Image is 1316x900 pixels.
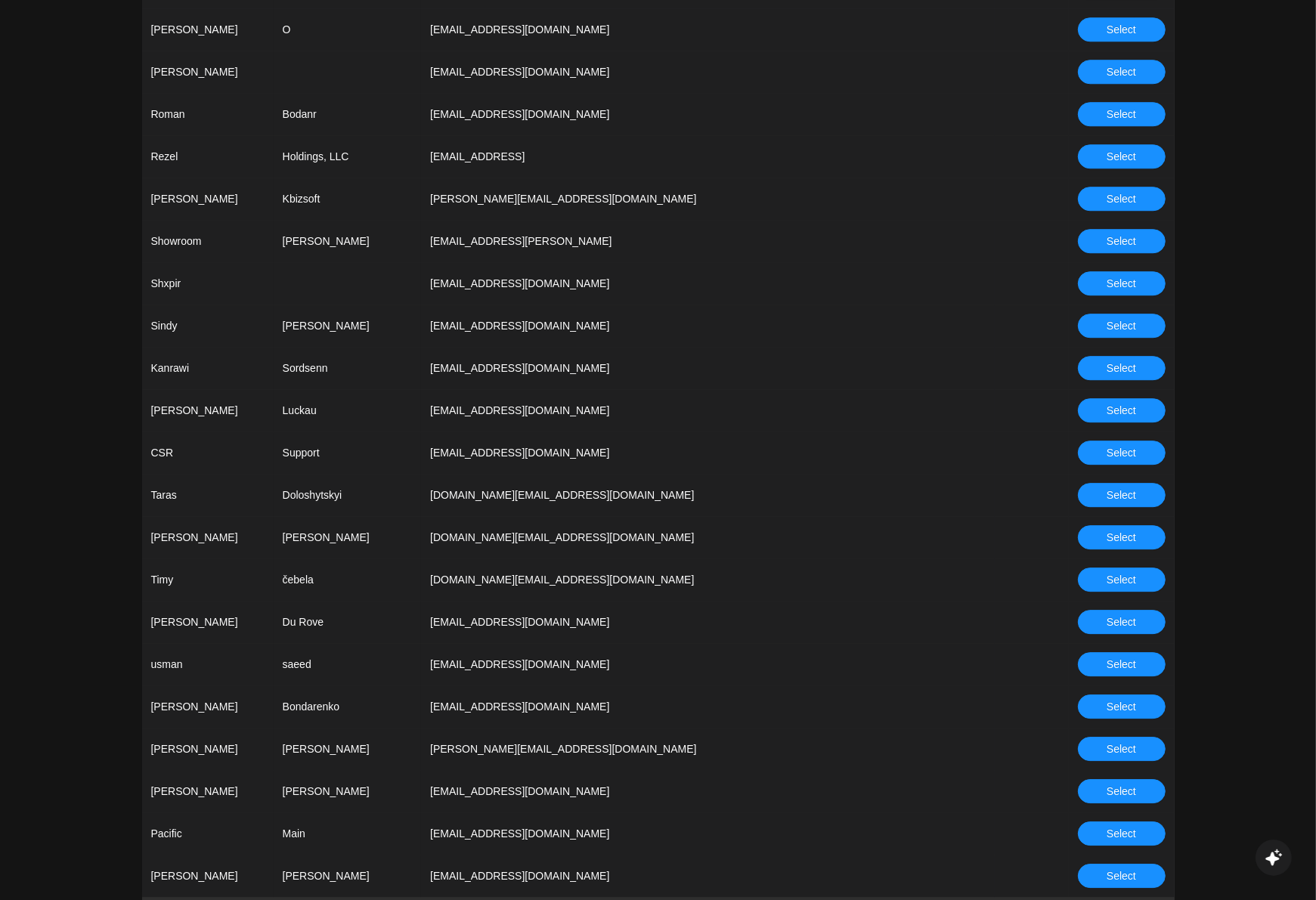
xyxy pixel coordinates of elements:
[421,389,995,431] td: [EMAIL_ADDRESS][DOMAIN_NAME]
[274,516,422,558] td: [PERSON_NAME]
[421,51,995,93] td: [EMAIL_ADDRESS][DOMAIN_NAME]
[1107,487,1136,503] span: Select
[1107,190,1136,207] span: Select
[274,855,422,897] td: [PERSON_NAME]
[1107,63,1136,80] span: Select
[274,601,422,643] td: Du Rove
[274,347,422,389] td: Sordsenn
[1107,698,1136,715] span: Select
[142,347,274,389] td: Kanrawi
[1078,652,1166,676] button: Select
[274,685,422,728] td: Bondarenko
[274,220,422,262] td: [PERSON_NAME]
[1107,741,1136,757] span: Select
[421,262,995,305] td: [EMAIL_ADDRESS][DOMAIN_NAME]
[142,474,274,516] td: Taras
[1078,737,1166,761] button: Select
[142,178,274,220] td: [PERSON_NAME]
[421,347,995,389] td: [EMAIL_ADDRESS][DOMAIN_NAME]
[421,516,995,558] td: [DOMAIN_NAME][EMAIL_ADDRESS][DOMAIN_NAME]
[274,643,422,685] td: saeed
[142,558,274,601] td: Timy
[274,8,422,51] td: O
[1107,106,1136,122] span: Select
[421,685,995,728] td: [EMAIL_ADDRESS][DOMAIN_NAME]
[1078,187,1166,211] button: Select
[1107,614,1136,630] span: Select
[1078,821,1166,846] button: Select
[274,431,422,474] td: Support
[1107,529,1136,546] span: Select
[142,305,274,347] td: Sindy
[274,135,422,178] td: Holdings, LLC
[274,558,422,601] td: čebela
[142,220,274,262] td: Showroom
[1078,229,1166,253] button: Select
[142,262,274,305] td: Shxpir
[274,474,422,516] td: Doloshytskyi
[421,855,995,897] td: [EMAIL_ADDRESS][DOMAIN_NAME]
[142,770,274,812] td: [PERSON_NAME]
[1107,148,1136,165] span: Select
[142,8,274,51] td: [PERSON_NAME]
[421,8,995,51] td: [EMAIL_ADDRESS][DOMAIN_NAME]
[1107,825,1136,842] span: Select
[142,685,274,728] td: [PERSON_NAME]
[421,220,995,262] td: [EMAIL_ADDRESS][PERSON_NAME]
[1078,568,1166,592] button: Select
[274,812,422,855] td: Main
[1078,144,1166,169] button: Select
[1078,610,1166,634] button: Select
[1107,317,1136,334] span: Select
[1078,314,1166,338] button: Select
[1078,60,1166,84] button: Select
[1078,102,1166,126] button: Select
[421,474,995,516] td: [DOMAIN_NAME][EMAIL_ADDRESS][DOMAIN_NAME]
[274,728,422,770] td: [PERSON_NAME]
[1107,868,1136,884] span: Select
[1078,271,1166,295] button: Select
[1078,779,1166,803] button: Select
[142,51,274,93] td: [PERSON_NAME]
[1107,402,1136,419] span: Select
[142,135,274,178] td: Rezel
[274,389,422,431] td: Luckau
[142,516,274,558] td: [PERSON_NAME]
[1107,444,1136,461] span: Select
[142,431,274,474] td: CSR
[1078,398,1166,422] button: Select
[142,855,274,897] td: [PERSON_NAME]
[1107,275,1136,292] span: Select
[1078,525,1166,549] button: Select
[142,93,274,135] td: Roman
[1107,360,1136,376] span: Select
[1078,17,1166,42] button: Select
[1078,694,1166,719] button: Select
[274,770,422,812] td: [PERSON_NAME]
[421,728,995,770] td: [PERSON_NAME][EMAIL_ADDRESS][DOMAIN_NAME]
[142,812,274,855] td: Pacific
[142,601,274,643] td: [PERSON_NAME]
[1078,441,1166,465] button: Select
[421,558,995,601] td: [DOMAIN_NAME][EMAIL_ADDRESS][DOMAIN_NAME]
[421,93,995,135] td: [EMAIL_ADDRESS][DOMAIN_NAME]
[274,93,422,135] td: Bodanr
[1107,656,1136,673] span: Select
[274,305,422,347] td: [PERSON_NAME]
[1107,233,1136,249] span: Select
[421,135,995,178] td: [EMAIL_ADDRESS]
[1107,783,1136,799] span: Select
[421,812,995,855] td: [EMAIL_ADDRESS][DOMAIN_NAME]
[421,178,995,220] td: [PERSON_NAME][EMAIL_ADDRESS][DOMAIN_NAME]
[274,178,422,220] td: Kbizsoft
[1078,483,1166,507] button: Select
[1107,571,1136,588] span: Select
[142,728,274,770] td: [PERSON_NAME]
[421,431,995,474] td: [EMAIL_ADDRESS][DOMAIN_NAME]
[421,770,995,812] td: [EMAIL_ADDRESS][DOMAIN_NAME]
[1078,356,1166,380] button: Select
[421,305,995,347] td: [EMAIL_ADDRESS][DOMAIN_NAME]
[142,643,274,685] td: usman
[1078,864,1166,888] button: Select
[421,601,995,643] td: [EMAIL_ADDRESS][DOMAIN_NAME]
